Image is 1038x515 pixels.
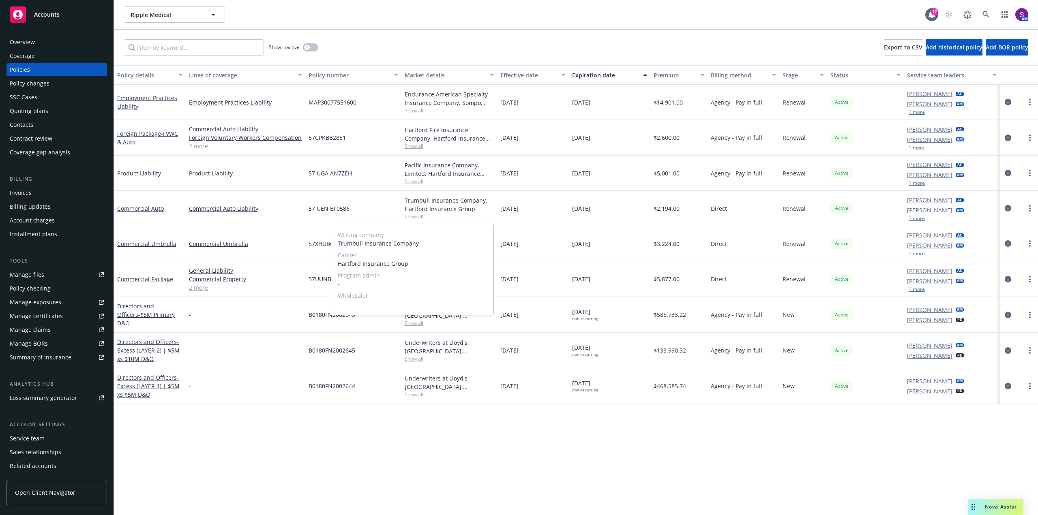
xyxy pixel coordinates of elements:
[10,459,56,472] div: Related accounts
[117,94,177,110] a: Employment Practices Liability
[6,296,107,309] span: Manage exposures
[907,241,952,250] a: [PERSON_NAME]
[6,268,107,281] a: Manage files
[124,39,264,56] input: Filter by keyword...
[834,347,850,354] span: Active
[10,132,52,145] div: Contract review
[338,300,487,308] span: -
[6,91,107,104] a: SSC Cases
[907,306,952,314] a: [PERSON_NAME]
[405,161,494,178] div: Pacific Insurance Company, Limited, Hartford Insurance Group
[711,169,762,177] span: Agency - Pay in full
[650,65,708,85] button: Premium
[338,231,487,239] span: Writing company
[1003,97,1013,107] a: circleInformation
[10,146,70,159] div: Coverage gap analysis
[6,105,107,118] a: Quoting plans
[783,98,806,107] span: Renewal
[572,275,590,283] span: [DATE]
[572,204,590,213] span: [DATE]
[405,90,494,107] div: Endurance American Specialty Insurance Company, Sompo International, CRC Group
[309,169,352,177] span: 57 UGA AN7ZEH
[6,459,107,472] a: Related accounts
[500,239,519,248] span: [DATE]
[189,283,302,292] a: 2 more
[711,239,727,248] span: Direct
[711,133,762,142] span: Agency - Pay in full
[500,133,519,142] span: [DATE]
[405,338,494,355] div: Underwriters at Lloyd's, [GEOGRAPHIC_DATA], [PERSON_NAME] of [GEOGRAPHIC_DATA], Howden Broking Group
[572,316,598,321] div: non-recurring
[834,98,850,106] span: Active
[405,71,485,79] div: Market details
[654,346,686,355] span: $133,990.32
[711,346,762,355] span: Agency - Pay in full
[401,65,497,85] button: Market details
[1003,381,1013,391] a: circleInformation
[968,499,978,515] div: Drag to move
[10,268,44,281] div: Manage files
[909,181,925,186] button: 1 more
[6,380,107,388] div: Analytics hub
[405,143,494,150] span: Show all
[10,214,55,227] div: Account charges
[500,310,519,319] span: [DATE]
[783,239,806,248] span: Renewal
[10,77,49,90] div: Policy changes
[884,39,922,56] button: Export to CSV
[654,310,686,319] span: $585,733.22
[1003,310,1013,320] a: circleInformation
[10,49,35,62] div: Coverage
[941,6,957,23] a: Start snowing
[926,43,982,51] span: Add historical policy
[6,323,107,336] a: Manage claims
[1025,239,1035,248] a: more
[654,204,680,213] span: $2,194.00
[572,133,590,142] span: [DATE]
[907,316,952,324] a: [PERSON_NAME]
[10,351,71,364] div: Summary of insurance
[6,228,107,241] a: Installment plans
[338,251,487,259] span: Carrier
[1025,97,1035,107] a: more
[834,311,850,318] span: Active
[6,351,107,364] a: Summary of insurance
[10,36,35,49] div: Overview
[909,216,925,221] button: 1 more
[6,186,107,199] a: Invoices
[909,110,925,115] button: 1 more
[6,77,107,90] a: Policy changes
[117,205,164,212] a: Commercial Auto
[907,135,952,144] a: [PERSON_NAME]
[926,39,982,56] button: Add historical policy
[6,421,107,429] div: Account settings
[10,228,57,241] div: Installment plans
[834,383,850,390] span: Active
[654,239,680,248] span: $3,224.00
[997,6,1013,23] a: Switch app
[1025,203,1035,213] a: more
[572,387,598,393] div: non-recurring
[572,169,590,177] span: [DATE]
[884,43,922,51] span: Export to CSV
[779,65,827,85] button: Stage
[907,71,987,79] div: Service team leaders
[189,239,302,248] a: Commercial Umbrella
[708,65,779,85] button: Billing method
[907,377,952,385] a: [PERSON_NAME]
[405,391,494,398] span: Show all
[907,160,952,169] a: [PERSON_NAME]
[117,302,175,327] a: Directors and Officers
[338,271,487,280] span: Program admin
[572,379,598,393] span: [DATE]
[189,125,302,133] a: Commercial Auto Liability
[907,90,952,98] a: [PERSON_NAME]
[189,382,191,390] span: -
[117,374,180,398] span: - Excess (LAYER 1) | $5M xs $5M D&O
[1003,168,1013,178] a: circleInformation
[309,310,355,319] span: B0180FN2002643
[309,133,346,142] span: 57CPKBB2851
[124,6,225,23] button: Ripple Medical
[6,391,107,404] a: Loss summary generator
[10,91,37,104] div: SSC Cases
